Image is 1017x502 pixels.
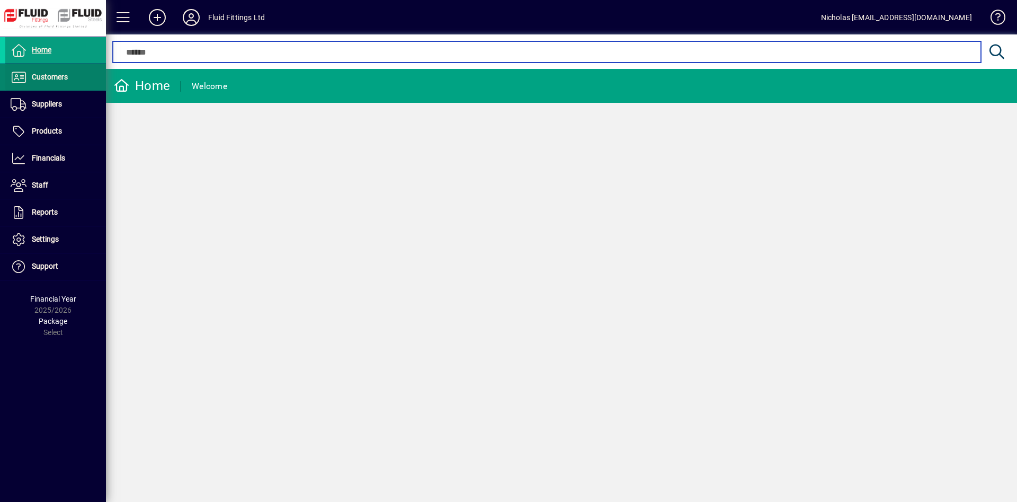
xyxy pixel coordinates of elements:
[32,208,58,216] span: Reports
[5,91,106,118] a: Suppliers
[5,226,106,253] a: Settings
[32,46,51,54] span: Home
[5,172,106,199] a: Staff
[32,154,65,162] span: Financials
[5,253,106,280] a: Support
[32,235,59,243] span: Settings
[5,64,106,91] a: Customers
[32,73,68,81] span: Customers
[32,262,58,270] span: Support
[192,78,227,95] div: Welcome
[140,8,174,27] button: Add
[114,77,170,94] div: Home
[5,118,106,145] a: Products
[174,8,208,27] button: Profile
[208,9,265,26] div: Fluid Fittings Ltd
[5,145,106,172] a: Financials
[821,9,972,26] div: Nicholas [EMAIL_ADDRESS][DOMAIN_NAME]
[5,199,106,226] a: Reports
[32,100,62,108] span: Suppliers
[32,127,62,135] span: Products
[30,295,76,303] span: Financial Year
[39,317,67,325] span: Package
[32,181,48,189] span: Staff
[983,2,1004,37] a: Knowledge Base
